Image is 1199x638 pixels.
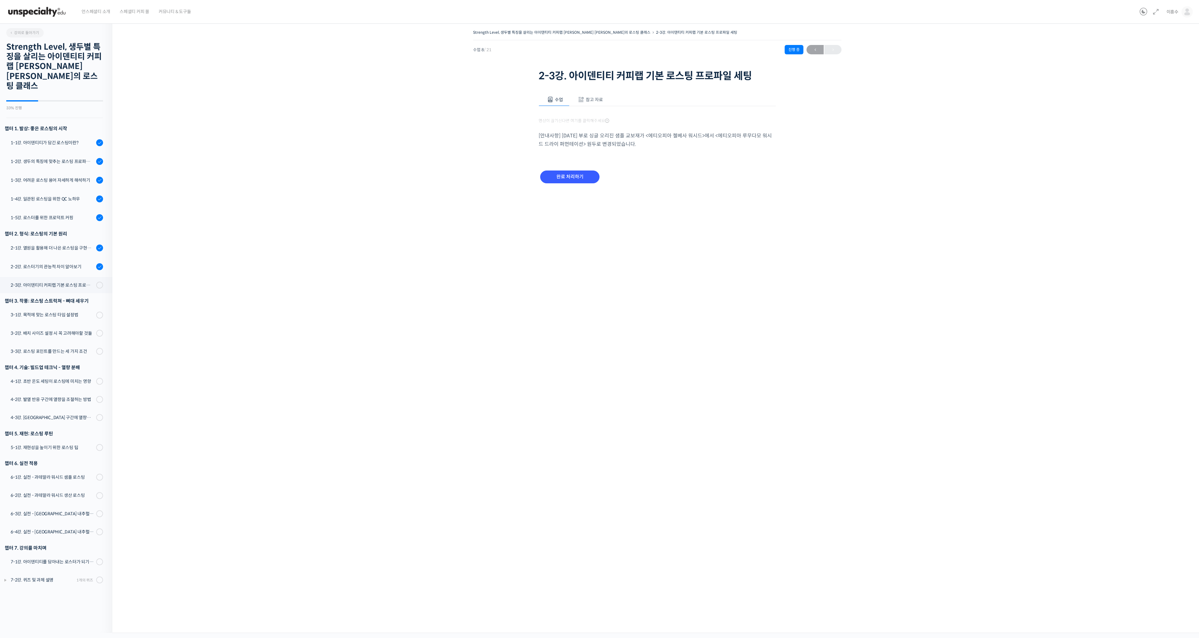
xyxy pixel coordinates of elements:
h2: Strength Level, 생두별 특징을 살리는 아이덴티티 커피랩 [PERSON_NAME] [PERSON_NAME]의 로스팅 클래스 [6,42,103,91]
div: 4-3강. [GEOGRAPHIC_DATA] 구간에 열량을 조절하는 방법 [11,414,94,421]
div: 6-2강. 실전 - 과테말라 워시드 생산 로스팅 [11,492,94,499]
div: 챕터 2. 형식: 로스팅의 기본 원리 [5,230,103,238]
a: Strength Level, 생두별 특징을 살리는 아이덴티티 커피랩 [PERSON_NAME] [PERSON_NAME]의 로스팅 클래스 [473,30,650,35]
div: 진행 중 [785,45,803,54]
div: 5-1강. 재현성을 높이기 위한 로스팅 팁 [11,444,94,451]
span: 참고 자료 [586,97,603,102]
div: 챕터 6. 실전 적용 [5,459,103,467]
div: 1-3강. 어려운 로스팅 용어 자세하게 해석하기 [11,177,94,184]
div: 3-2강. 배치 사이즈 설정 시 꼭 고려해야할 것들 [11,330,94,337]
div: 3-1강. 목적에 맞는 로스팅 타임 설정법 [11,311,94,318]
div: 1-4강. 일관된 로스팅을 위한 QC 노하우 [11,195,94,202]
span: 수업 8 [473,48,491,52]
input: 완료 처리하기 [540,171,599,183]
h3: 챕터 1. 발상: 좋은 로스팅의 시작 [5,124,103,133]
div: 챕터 7. 강의를 마치며 [5,544,103,552]
a: ←이전 [807,45,824,54]
div: 1-5강. 로스터를 위한 프로덕트 커핑 [11,214,94,221]
div: 7-1강. 아이덴티티를 담아내는 로스터가 되기 위해 [11,558,94,565]
span: ← [807,46,824,54]
span: 이흥수 [1167,9,1178,15]
span: 강의로 돌아가기 [9,30,39,35]
div: 챕터 4. 기술: 빌드업 테크닉 - 열량 분배 [5,363,103,372]
div: 33% 진행 [6,106,103,110]
div: 챕터 3. 작풍: 로스팅 스트럭쳐 - 뼈대 세우기 [5,297,103,305]
div: 3-3강. 로스팅 포인트를 만드는 세 가지 조건 [11,348,94,355]
div: 2-2강. 로스터기의 관능적 차이 알아보기 [11,263,94,270]
a: 강의로 돌아가기 [6,28,44,37]
div: 1-2강. 생두의 특징에 맞추는 로스팅 프로파일 'Stength Level' [11,158,94,165]
h1: 2-3강. 아이덴티티 커피랩 기본 로스팅 프로파일 세팅 [539,70,776,82]
p: [안내사항] [DATE] 부로 싱글 오리진 샘플 교보재가 <에티오피아 첼베사 워시드>에서 <에티오피아 루무다모 워시드 드라이 퍼먼테이션> 원두로 변경되었습니다. [539,131,776,148]
span: / 21 [484,47,491,52]
div: 2-1강. 열원을 활용해 더 나은 로스팅을 구현하는 방법 [11,245,94,251]
span: 수업 [555,97,563,102]
div: 4-2강. 발열 반응 구간에 열량을 조절하는 방법 [11,396,94,403]
a: 2-3강. 아이덴티티 커피랩 기본 로스팅 프로파일 세팅 [656,30,737,35]
div: 2-3강. 아이덴티티 커피랩 기본 로스팅 프로파일 세팅 [11,282,94,289]
div: 6-3강. 실전 - [GEOGRAPHIC_DATA] 내추럴 샘플 로스팅 [11,510,94,517]
div: 1개의 퀴즈 [76,577,93,583]
span: 영상이 끊기신다면 여기를 클릭해주세요 [539,118,609,123]
div: 6-4강. 실전 - [GEOGRAPHIC_DATA] 내추럴 생산 로스팅 [11,528,94,535]
div: 6-1강. 실전 - 과테말라 워시드 샘플 로스팅 [11,474,94,481]
div: 챕터 5. 재현: 로스팅 루틴 [5,429,103,438]
div: 1-1강. 아이덴티티가 담긴 로스팅이란? [11,139,94,146]
div: 7-2강. 퀴즈 및 과제 설명 [11,576,75,583]
div: 4-1강. 초반 온도 세팅이 로스팅에 미치는 영향 [11,378,94,385]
